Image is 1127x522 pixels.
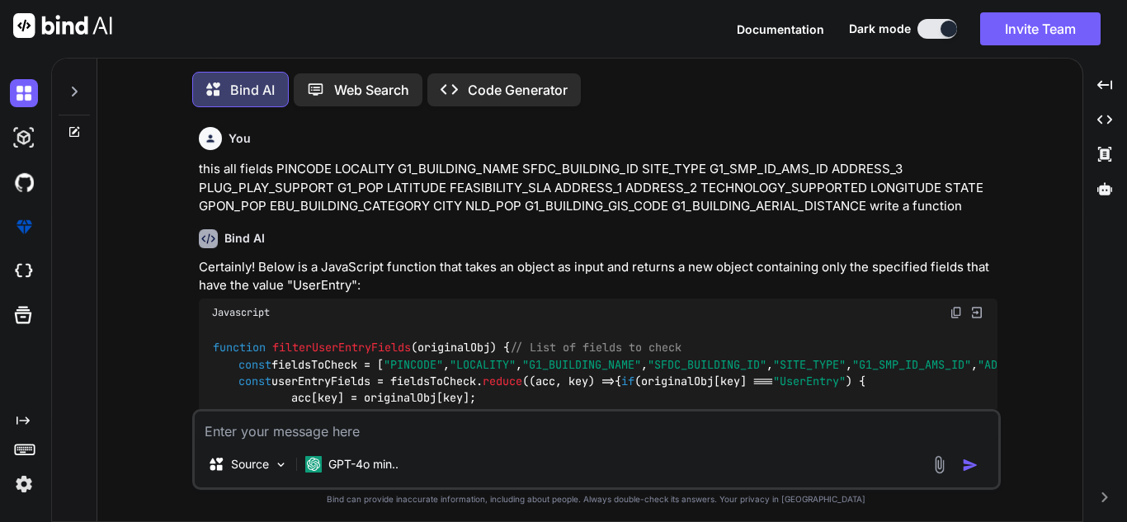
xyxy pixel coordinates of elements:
[238,374,271,388] span: const
[648,357,766,372] span: "SFDC_BUILDING_ID"
[274,458,288,472] img: Pick Models
[305,456,322,473] img: GPT-4o mini
[417,341,490,355] span: originalObj
[483,374,522,388] span: reduce
[980,12,1101,45] button: Invite Team
[10,79,38,107] img: darkChat
[10,257,38,285] img: cloudideIcon
[737,21,824,38] button: Documentation
[10,168,38,196] img: githubDark
[229,130,251,147] h6: You
[328,456,398,473] p: GPT-4o min..
[10,213,38,241] img: premium
[212,306,270,319] span: Javascript
[969,305,984,320] img: Open in Browser
[334,80,409,100] p: Web Search
[192,493,1001,506] p: Bind can provide inaccurate information, including about people. Always double-check its answers....
[773,374,846,388] span: "UserEntry"
[224,230,265,247] h6: Bind AI
[450,357,516,372] span: "LOCALITY"
[230,80,275,100] p: Bind AI
[849,21,911,37] span: Dark mode
[199,258,997,295] p: Certainly! Below is a JavaScript function that takes an object as input and returns a new object ...
[529,374,615,388] span: ( ) =>
[522,357,641,372] span: "G1_BUILDING_NAME"
[231,456,269,473] p: Source
[384,357,443,372] span: "PINCODE"
[10,470,38,498] img: settings
[737,22,824,36] span: Documentation
[962,457,978,473] img: icon
[930,455,949,474] img: attachment
[621,374,634,388] span: if
[272,341,411,355] span: filterUserEntryFields
[978,357,1050,372] span: "ADDRESS_3"
[773,357,846,372] span: "SITE_TYPE"
[468,80,568,100] p: Code Generator
[13,13,112,38] img: Bind AI
[510,341,681,355] span: // List of fields to check
[213,341,266,355] span: function
[535,374,588,388] span: acc, key
[10,124,38,152] img: darkAi-studio
[238,357,271,372] span: const
[852,357,971,372] span: "G1_SMP_ID_AMS_ID"
[271,407,311,422] span: return
[950,306,963,319] img: copy
[199,160,997,216] p: this all fields PINCODE LOCALITY G1_BUILDING_NAME SFDC_BUILDING_ID SITE_TYPE G1_SMP_ID_AMS_ID ADD...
